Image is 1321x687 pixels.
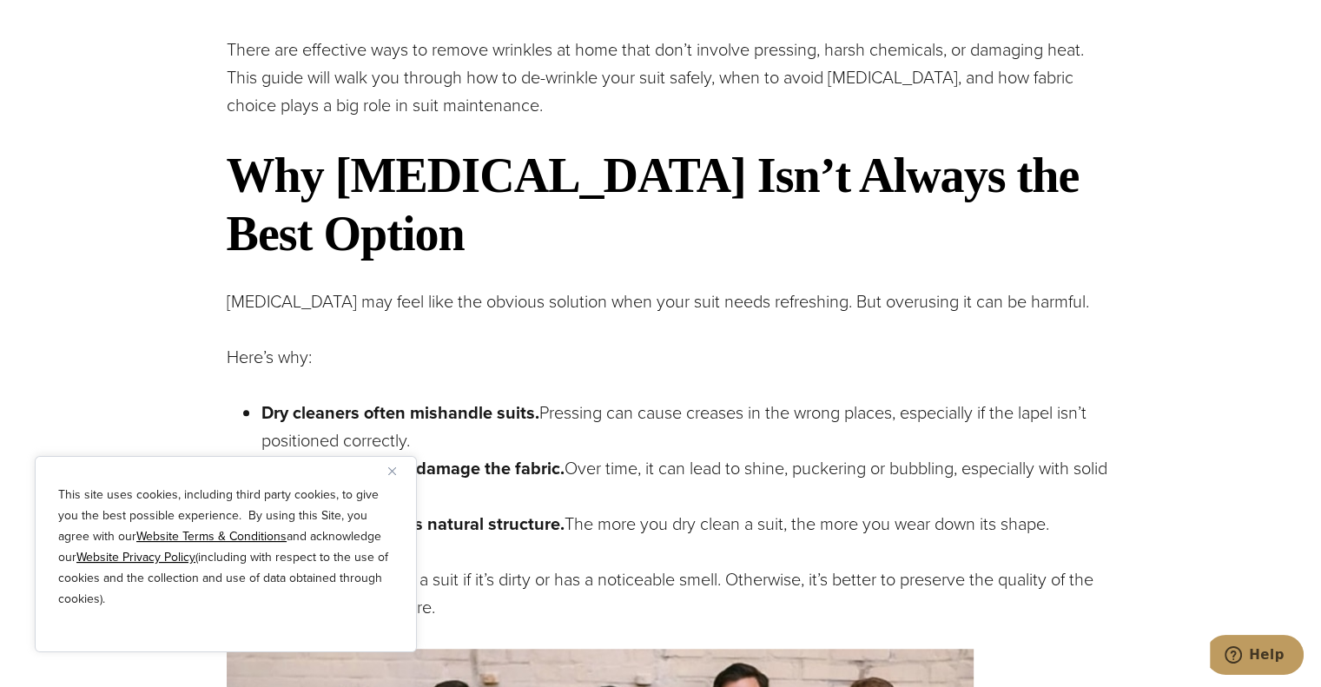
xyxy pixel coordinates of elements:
p: The more you dry clean a suit, the more you wear down its shape. [261,510,1113,538]
a: Website Privacy Policy [76,548,195,566]
p: You should only dry clean a suit if it’s dirty or has a noticeable smell. Otherwise, it’s better ... [227,565,1113,621]
p: Pressing can cause creases in the wrong places, especially if the lapel isn’t positioned correctly. [261,399,1113,454]
button: Close [388,460,409,481]
strong: Excessive heat can damage the fabric. [261,455,565,481]
p: Here’s why: [227,343,1113,371]
p: There are effective ways to remove wrinkles at home that don’t involve pressing, harsh chemicals,... [227,36,1113,119]
a: Website Terms & Conditions [136,527,287,545]
iframe: Opens a widget where you can chat to one of our agents [1210,635,1304,678]
p: This site uses cookies, including third party cookies, to give you the best possible experience. ... [58,485,393,610]
strong: Dry cleaners often mishandle suits. [261,400,539,426]
strong: Why [MEDICAL_DATA] Isn’t Always the Best Option [227,149,1080,261]
img: Close [388,467,396,475]
p: Over time, it can lead to shine, puckering or bubbling, especially with solid fabrics. [261,454,1113,510]
p: [MEDICAL_DATA] may feel like the obvious solution when your suit needs refreshing. But overusing ... [227,287,1113,315]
